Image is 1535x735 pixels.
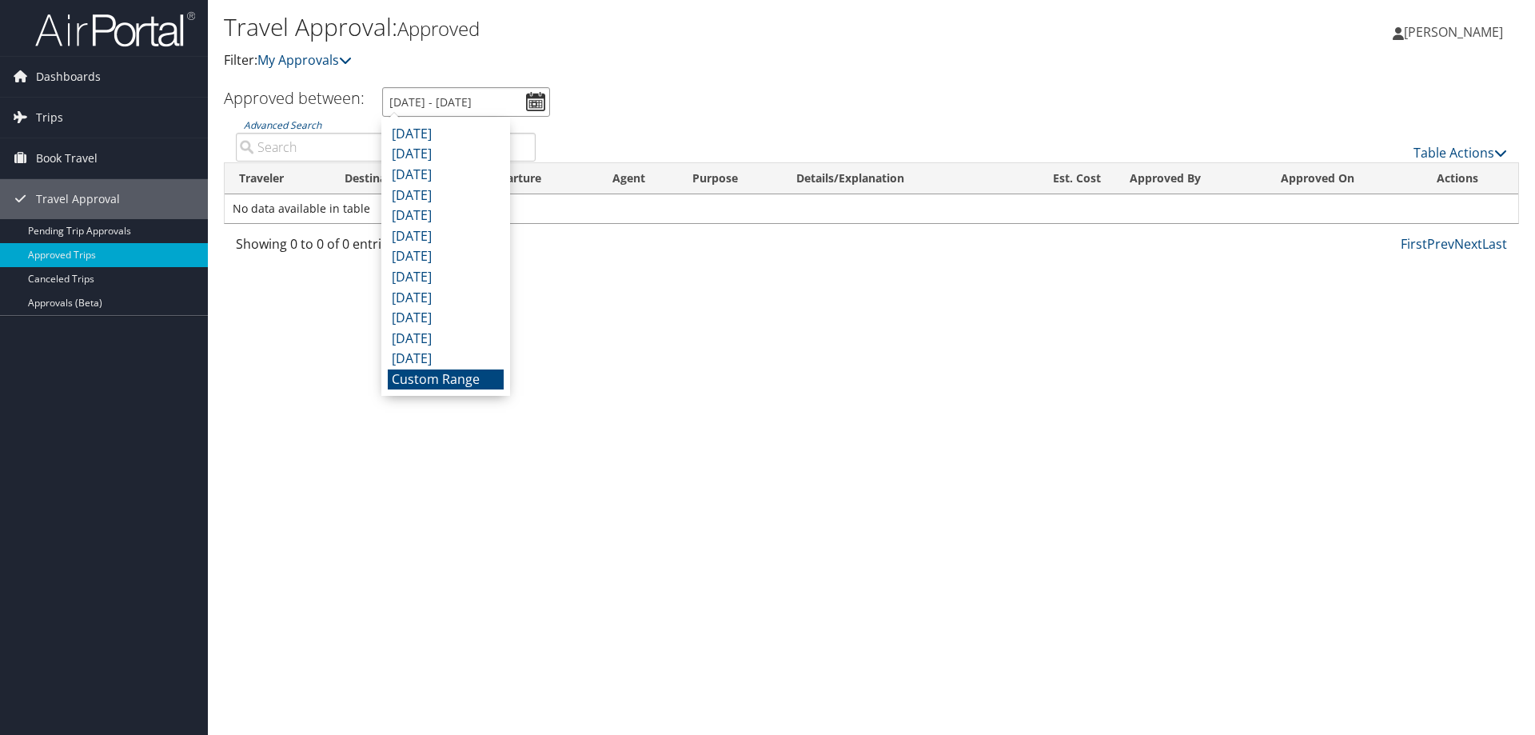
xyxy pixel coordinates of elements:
li: [DATE] [388,186,504,206]
a: Advanced Search [244,118,321,132]
th: Approved On: activate to sort column ascending [1266,163,1421,194]
th: Destination: activate to sort column ascending [330,163,472,194]
small: Approved [397,15,480,42]
li: [DATE] [388,124,504,145]
div: Showing 0 to 0 of 0 entries [236,234,536,262]
span: Travel Approval [36,179,120,219]
li: [DATE] [388,226,504,247]
a: My Approvals [257,51,352,69]
a: [PERSON_NAME] [1393,8,1519,56]
h3: Approved between: [224,87,365,109]
li: [DATE] [388,329,504,350]
li: [DATE] [388,144,504,165]
td: No data available in table [225,194,1518,223]
span: Dashboards [36,57,101,97]
li: [DATE] [388,349,504,369]
li: [DATE] [388,288,504,309]
span: Book Travel [36,138,98,178]
h1: Travel Approval: [224,10,1087,44]
a: Next [1454,235,1482,253]
span: Trips [36,98,63,138]
a: Prev [1427,235,1454,253]
input: Advanced Search [236,133,536,162]
li: [DATE] [388,246,504,267]
th: Departure: activate to sort column ascending [471,163,598,194]
a: Last [1482,235,1507,253]
th: Approved By: activate to sort column ascending [1115,163,1266,194]
li: [DATE] [388,267,504,288]
th: Est. Cost: activate to sort column ascending [1008,163,1115,194]
a: First [1401,235,1427,253]
th: Purpose [678,163,782,194]
li: Custom Range [388,369,504,390]
li: [DATE] [388,206,504,226]
th: Actions [1422,163,1518,194]
th: Details/Explanation [782,163,1008,194]
li: [DATE] [388,308,504,329]
th: Agent [598,163,678,194]
p: Filter: [224,50,1087,71]
input: [DATE] - [DATE] [382,87,550,117]
span: [PERSON_NAME] [1404,23,1503,41]
a: Table Actions [1413,144,1507,162]
li: [DATE] [388,165,504,186]
img: airportal-logo.png [35,10,195,48]
th: Traveler: activate to sort column ascending [225,163,330,194]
